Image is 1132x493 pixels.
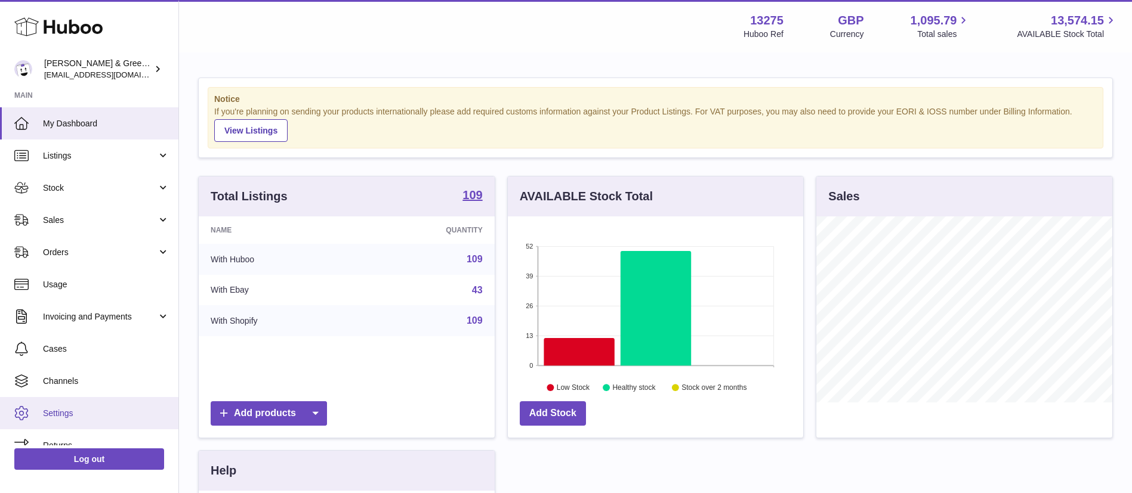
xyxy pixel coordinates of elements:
text: Low Stock [557,383,590,392]
strong: 109 [462,189,482,201]
a: 109 [462,189,482,203]
span: Invoicing and Payments [43,311,157,323]
span: Total sales [917,29,970,40]
span: Channels [43,376,169,387]
a: 109 [467,315,483,325]
span: Settings [43,408,169,419]
text: 0 [529,362,533,369]
text: Healthy stock [612,383,656,392]
a: Add products [211,401,327,426]
text: Stock over 2 months [681,383,747,392]
h3: Total Listings [211,188,288,204]
div: If you're planning on sending your products internationally please add required customs informati... [214,106,1097,142]
a: 109 [467,254,483,264]
div: Huboo Ref [744,29,784,40]
th: Name [199,216,358,244]
span: 13,574.15 [1051,13,1104,29]
span: Sales [43,215,157,226]
span: 1,095.79 [911,13,957,29]
text: 26 [526,302,533,309]
span: My Dashboard [43,118,169,129]
text: 13 [526,332,533,339]
a: 1,095.79 Total sales [911,13,971,40]
strong: Notice [214,94,1097,105]
text: 39 [526,272,533,280]
span: Orders [43,247,157,258]
text: 52 [526,243,533,250]
td: With Shopify [199,305,358,336]
h3: Help [211,463,236,479]
span: Cases [43,343,169,355]
span: Stock [43,182,157,194]
td: With Huboo [199,244,358,275]
a: 13,574.15 AVAILABLE Stock Total [1017,13,1118,40]
td: With Ebay [199,275,358,306]
img: internalAdmin-13275@internal.huboo.com [14,60,32,78]
span: Usage [43,279,169,290]
a: Log out [14,448,164,470]
th: Quantity [358,216,494,244]
a: 43 [472,285,483,295]
a: Add Stock [520,401,586,426]
div: [PERSON_NAME] & Green Ltd [44,58,152,80]
div: Currency [830,29,864,40]
strong: 13275 [750,13,784,29]
strong: GBP [838,13,863,29]
span: [EMAIL_ADDRESS][DOMAIN_NAME] [44,70,175,79]
a: View Listings [214,119,288,142]
span: Returns [43,440,169,451]
span: AVAILABLE Stock Total [1017,29,1118,40]
span: Listings [43,150,157,162]
h3: Sales [828,188,859,204]
h3: AVAILABLE Stock Total [520,188,653,204]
